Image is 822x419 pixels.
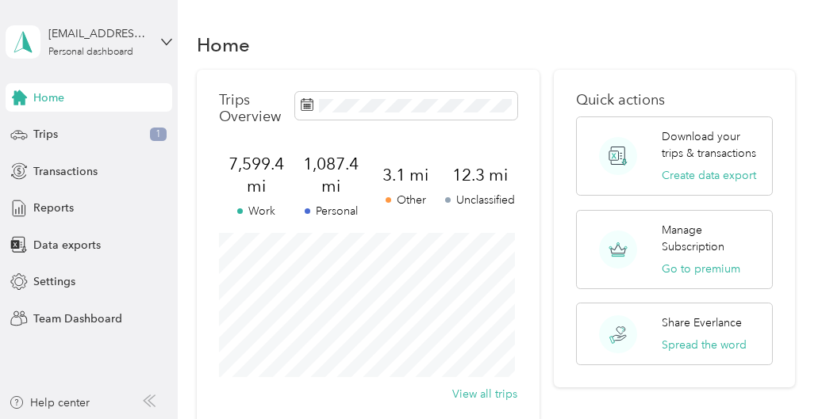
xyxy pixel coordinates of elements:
p: Download your trips & transactions [662,128,760,162]
button: Spread the word [662,337,747,353]
span: 1,087.4 mi [294,153,368,197]
span: 1 [150,128,167,142]
span: Reports [33,200,74,216]
span: 7,599.4 mi [219,153,294,197]
button: Go to premium [662,261,740,277]
p: Work [219,203,294,219]
p: Trips Overview [219,92,287,125]
iframe: Everlance-gr Chat Button Frame [733,330,822,419]
h1: Home [197,36,250,53]
p: Unclassified [443,192,517,208]
div: Personal dashboard [48,48,133,57]
span: Data exports [33,237,101,253]
span: 3.1 mi [368,164,443,186]
p: Quick actions [576,92,773,109]
p: Other [368,192,443,208]
span: Home [33,90,64,106]
button: Help center [9,394,90,411]
span: Team Dashboard [33,310,122,327]
span: Transactions [33,163,98,180]
p: Share Everlance [662,314,742,331]
div: [EMAIL_ADDRESS][DOMAIN_NAME] [48,25,148,42]
p: Manage Subscription [662,222,760,255]
span: 12.3 mi [443,164,517,186]
span: Trips [33,126,58,143]
button: Create data export [662,167,756,184]
p: Personal [294,203,368,219]
span: Settings [33,273,75,290]
button: View all trips [452,386,517,402]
